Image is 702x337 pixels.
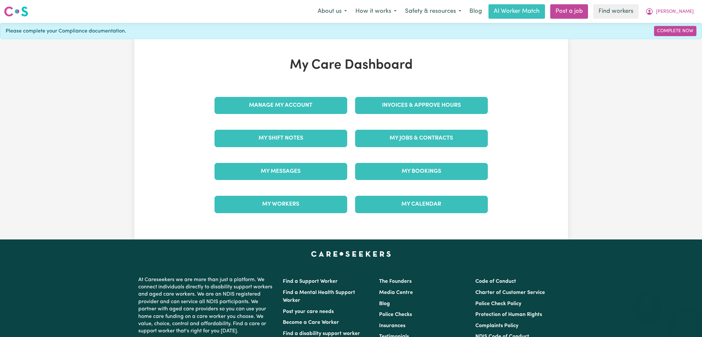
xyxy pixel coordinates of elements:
iframe: Button to launch messaging window [676,311,697,332]
a: Protection of Human Rights [475,312,542,317]
a: Charter of Customer Service [475,290,545,295]
a: Find a disability support worker [283,331,360,336]
a: Police Check Policy [475,301,521,306]
a: My Workers [215,196,347,213]
span: [PERSON_NAME] [656,8,694,15]
button: My Account [641,5,698,18]
a: Manage My Account [215,97,347,114]
a: Careseekers home page [311,251,391,257]
a: Blog [379,301,390,306]
a: Complete Now [654,26,696,36]
a: Invoices & Approve Hours [355,97,488,114]
a: Post your care needs [283,309,334,314]
h1: My Care Dashboard [211,57,492,73]
a: Media Centre [379,290,413,295]
a: My Calendar [355,196,488,213]
a: Code of Conduct [475,279,516,284]
a: Find a Mental Health Support Worker [283,290,355,303]
a: Blog [465,4,486,19]
a: My Messages [215,163,347,180]
iframe: Close message [641,295,654,308]
a: Complaints Policy [475,323,518,328]
a: Insurances [379,323,405,328]
button: Safety & resources [401,5,465,18]
a: Become a Care Worker [283,320,339,325]
a: My Shift Notes [215,130,347,147]
button: How it works [351,5,401,18]
a: Careseekers logo [4,4,28,19]
a: Police Checks [379,312,412,317]
a: Find workers [593,4,639,19]
a: Post a job [550,4,588,19]
a: The Founders [379,279,412,284]
button: About us [313,5,351,18]
a: AI Worker Match [488,4,545,19]
span: Please complete your Compliance documentation. [6,27,126,35]
a: My Jobs & Contracts [355,130,488,147]
a: My Bookings [355,163,488,180]
img: Careseekers logo [4,6,28,17]
a: Find a Support Worker [283,279,338,284]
